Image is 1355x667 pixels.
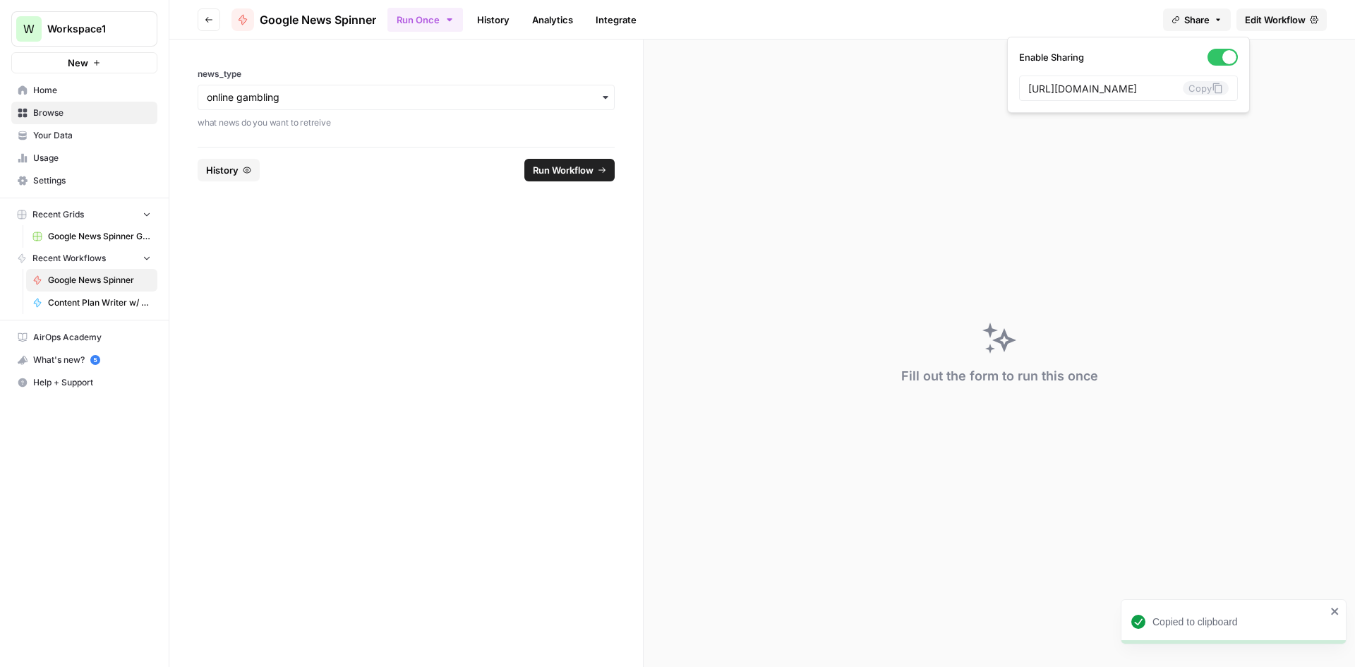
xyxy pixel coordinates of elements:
[33,84,151,97] span: Home
[469,8,518,31] a: History
[198,68,615,80] label: news_type
[11,371,157,394] button: Help + Support
[1152,615,1326,629] div: Copied to clipboard
[33,174,151,187] span: Settings
[387,8,463,32] button: Run Once
[26,225,157,248] a: Google News Spinner Grid
[12,349,157,371] div: What's new?
[1007,37,1250,113] div: Share
[11,169,157,192] a: Settings
[11,79,157,102] a: Home
[1236,8,1327,31] a: Edit Workflow
[48,230,151,243] span: Google News Spinner Grid
[68,56,88,70] span: New
[198,159,260,181] button: History
[231,8,376,31] a: Google News Spinner
[33,129,151,142] span: Your Data
[1184,13,1210,27] span: Share
[11,326,157,349] a: AirOps Academy
[23,20,35,37] span: W
[1330,606,1340,617] button: close
[207,90,606,104] input: online gambling
[48,274,151,287] span: Google News Spinner
[1245,13,1306,27] span: Edit Workflow
[206,163,239,177] span: History
[260,11,376,28] span: Google News Spinner
[198,116,615,130] p: what news do you want to retreive
[11,102,157,124] a: Browse
[11,248,157,269] button: Recent Workflows
[33,331,151,344] span: AirOps Academy
[93,356,97,363] text: 5
[11,11,157,47] button: Workspace: Workspace1
[11,147,157,169] a: Usage
[901,366,1098,386] div: Fill out the form to run this once
[33,107,151,119] span: Browse
[11,204,157,225] button: Recent Grids
[524,159,615,181] button: Run Workflow
[32,252,106,265] span: Recent Workflows
[1019,49,1238,66] label: Enable Sharing
[11,52,157,73] button: New
[533,163,594,177] span: Run Workflow
[11,349,157,371] button: What's new? 5
[48,296,151,309] span: Content Plan Writer w/ Visual Suggestions
[11,124,157,147] a: Your Data
[1183,81,1229,95] button: Copy
[33,152,151,164] span: Usage
[26,269,157,292] a: Google News Spinner
[524,8,582,31] a: Analytics
[587,8,645,31] a: Integrate
[47,22,133,36] span: Workspace1
[33,376,151,389] span: Help + Support
[32,208,84,221] span: Recent Grids
[26,292,157,314] a: Content Plan Writer w/ Visual Suggestions
[90,355,100,365] a: 5
[1163,8,1231,31] button: Share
